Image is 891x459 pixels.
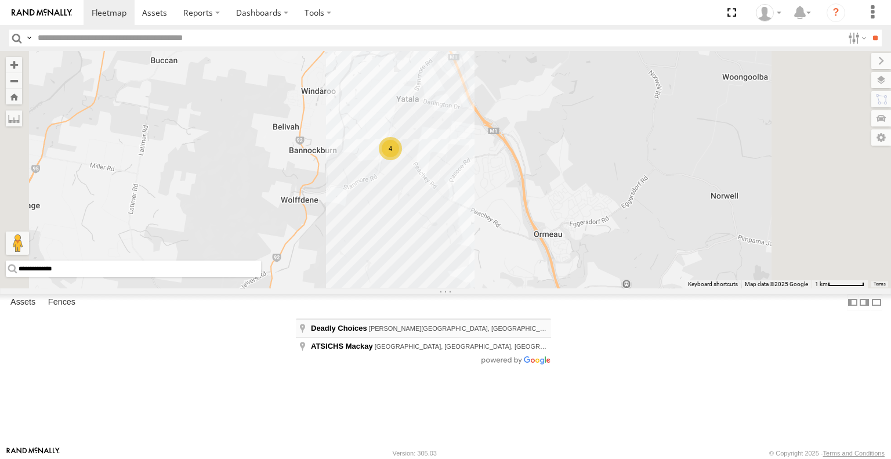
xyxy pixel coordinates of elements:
div: Kylie Robinson [752,4,785,21]
button: Drag Pegman onto the map to open Street View [6,232,29,255]
button: Zoom out [6,73,22,89]
label: Hide Summary Table [871,294,882,311]
span: Map data ©2025 Google [745,281,808,287]
label: Search Query [24,30,34,46]
label: Assets [5,295,41,311]
label: Dock Summary Table to the Right [859,294,870,311]
button: Zoom Home [6,89,22,104]
label: Dock Summary Table to the Left [847,294,859,311]
label: Map Settings [871,129,891,146]
button: Zoom in [6,57,22,73]
a: Terms [874,281,886,286]
img: rand-logo.svg [12,9,72,17]
span: 1 km [815,281,828,287]
a: Terms and Conditions [823,450,885,457]
button: Keyboard shortcuts [688,280,738,288]
a: Visit our Website [6,447,60,459]
i: ? [827,3,845,22]
div: © Copyright 2025 - [769,450,885,457]
span: [PERSON_NAME][GEOGRAPHIC_DATA], [GEOGRAPHIC_DATA] [369,325,558,332]
span: [GEOGRAPHIC_DATA], [GEOGRAPHIC_DATA], [GEOGRAPHIC_DATA] [375,343,581,350]
label: Measure [6,110,22,127]
label: Fences [42,295,81,311]
div: Version: 305.03 [393,450,437,457]
div: 4 [379,137,402,160]
span: Deadly Choices [311,324,367,332]
label: Search Filter Options [843,30,868,46]
button: Map scale: 1 km per 59 pixels [812,280,868,288]
span: ATSICHS Mackay [311,342,373,350]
